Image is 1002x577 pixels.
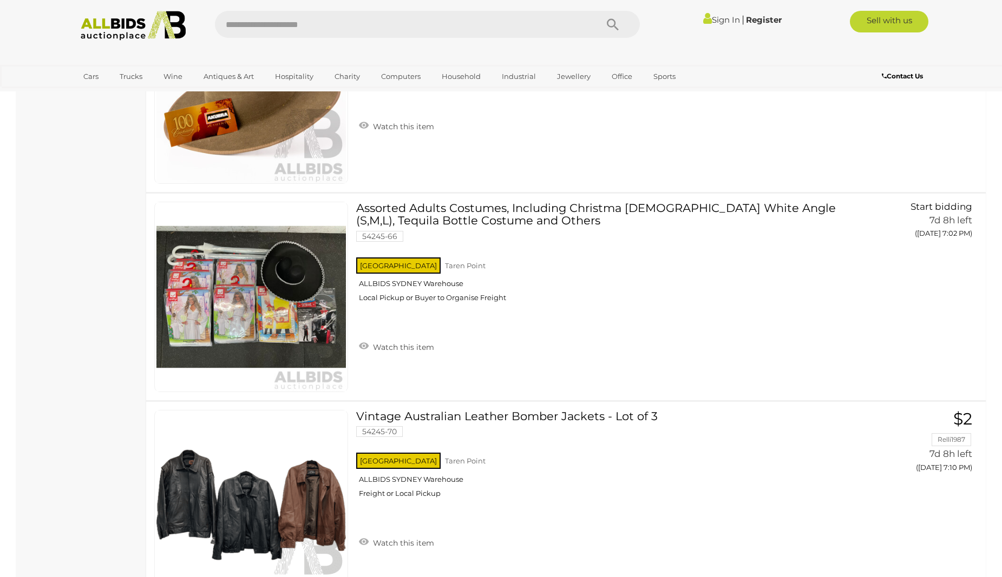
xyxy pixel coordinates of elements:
[435,68,488,85] a: Household
[76,85,167,103] a: [GEOGRAPHIC_DATA]
[374,68,428,85] a: Computers
[370,122,434,131] span: Watch this item
[550,68,598,85] a: Jewellery
[854,410,975,477] a: $2 Relli1987 7d 8h left ([DATE] 7:10 PM)
[113,68,149,85] a: Trucks
[850,11,928,32] a: Sell with us
[268,68,320,85] a: Hospitality
[197,68,261,85] a: Antiques & Art
[356,534,437,550] a: Watch this item
[356,338,437,354] a: Watch this item
[882,70,926,82] a: Contact Us
[586,11,640,38] button: Search
[495,68,543,85] a: Industrial
[364,202,838,310] a: Assorted Adults Costumes, Including Christma [DEMOGRAPHIC_DATA] White Angle (S,M,L), Tequila Bott...
[328,68,367,85] a: Charity
[746,15,782,25] a: Register
[882,72,923,80] b: Contact Us
[370,342,434,352] span: Watch this item
[370,538,434,548] span: Watch this item
[156,202,346,392] img: 54245-66a.jpeg
[646,68,683,85] a: Sports
[75,11,192,41] img: Allbids.com.au
[953,409,972,429] span: $2
[911,201,972,212] span: Start bidding
[703,15,740,25] a: Sign In
[76,68,106,85] a: Cars
[854,202,975,244] a: Start bidding 7d 8h left ([DATE] 7:02 PM)
[742,14,744,25] span: |
[356,117,437,134] a: Watch this item
[364,410,838,506] a: Vintage Australian Leather Bomber Jackets - Lot of 3 54245-70 [GEOGRAPHIC_DATA] Taren Point ALLBI...
[605,68,639,85] a: Office
[156,68,189,85] a: Wine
